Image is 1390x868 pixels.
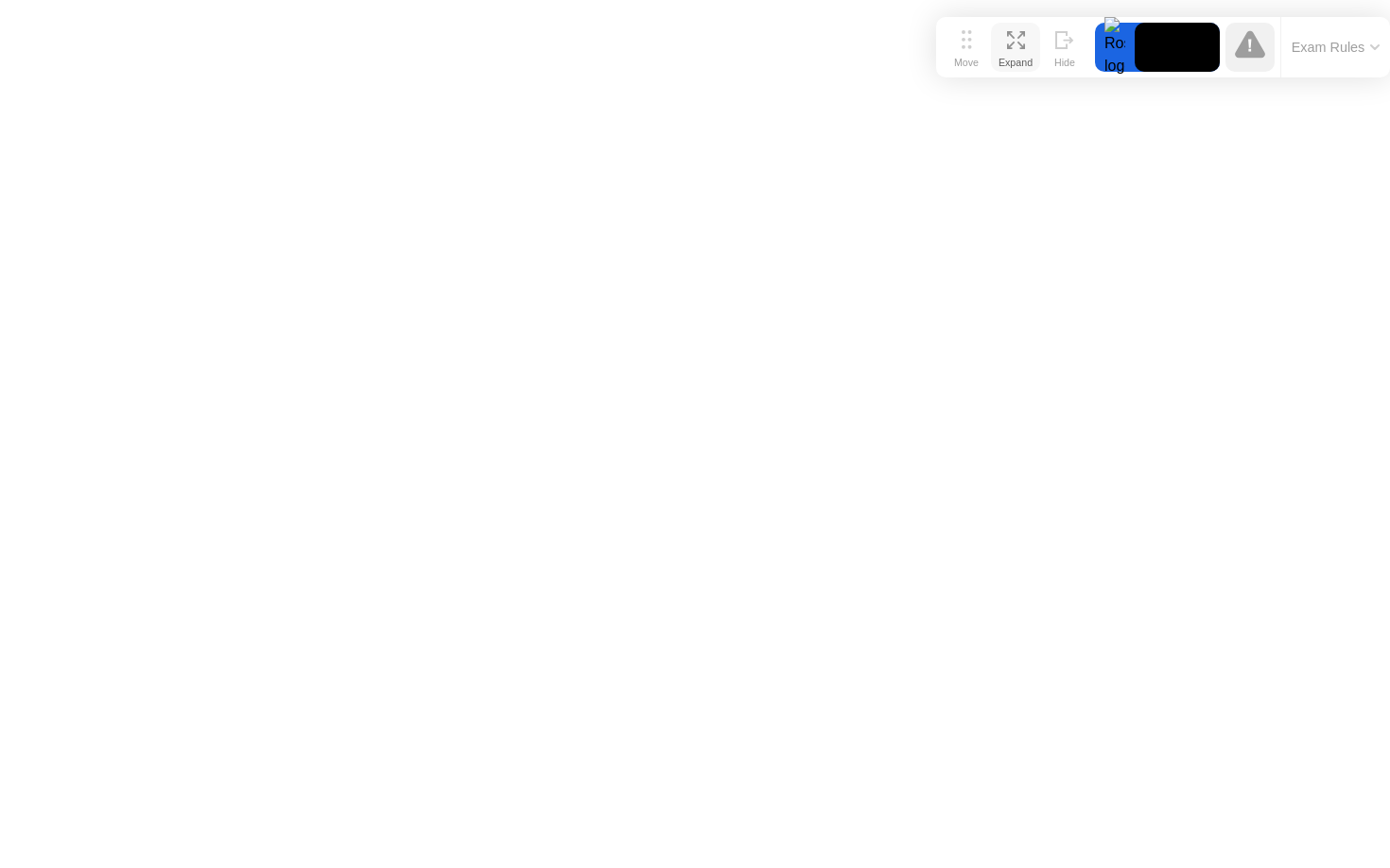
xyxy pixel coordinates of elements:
div: Hide [1054,57,1075,68]
div: Move [954,57,979,68]
button: Hide [1040,23,1089,72]
button: Expand [991,23,1040,72]
button: Exam Rules [1286,39,1386,56]
div: Expand [999,57,1033,68]
button: Move [942,23,991,72]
